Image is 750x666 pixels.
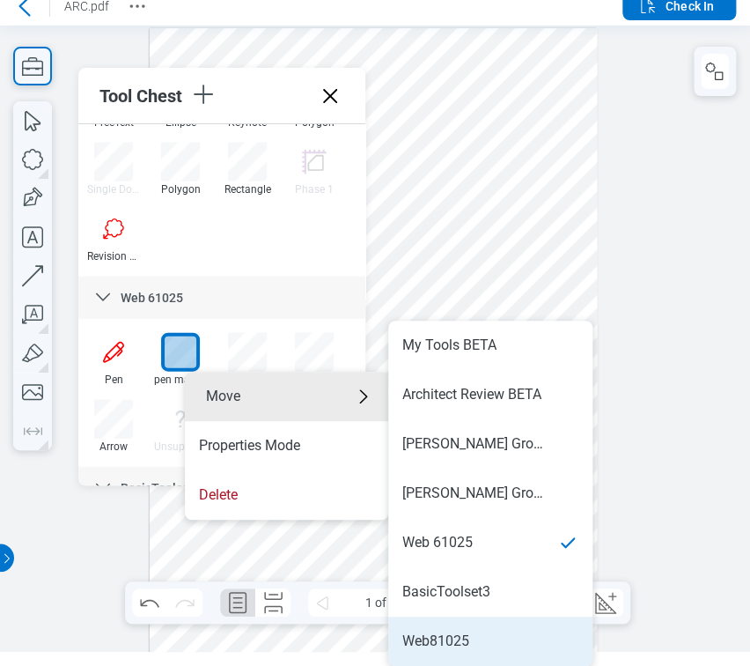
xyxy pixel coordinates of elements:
div: Tool Chest [99,85,189,107]
button: Single Page Layout [220,588,255,617]
button: Create Scale [588,588,623,617]
div: Single Door [87,182,140,195]
div: Polygon [154,182,207,195]
div: Web81025 [402,632,469,651]
div: Rectangle [221,182,274,195]
div: Revision Callout [87,249,140,262]
li: Delete [185,470,388,520]
div: Web 61025 [78,276,365,318]
div: My Tools BETA [402,336,496,355]
ul: Move [388,321,592,666]
button: Continuous Page Layout [255,588,290,617]
div: Web 61025 [402,533,473,552]
div: [PERSON_NAME] Group Toolset [402,434,550,454]
li: Properties Mode [185,421,388,470]
div: Architect Review BETA [402,385,541,404]
div: Move [185,372,388,421]
div: Pen [87,373,140,385]
div: Phase 1 [288,182,341,195]
div: Arrow [87,440,140,452]
div: Unsupported [154,440,207,452]
button: Undo [132,588,167,617]
div: BasicToolset3 [78,466,365,508]
span: Web 61025 [121,290,183,304]
span: 1 of 1 [336,588,424,617]
ul: Menu [185,372,388,520]
button: Redo [167,588,202,617]
div: BasicToolset3 [402,582,490,602]
span: BasicToolset3 [121,480,201,494]
div: [PERSON_NAME] Group Toolset [402,484,550,503]
div: pen markup [154,373,207,385]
